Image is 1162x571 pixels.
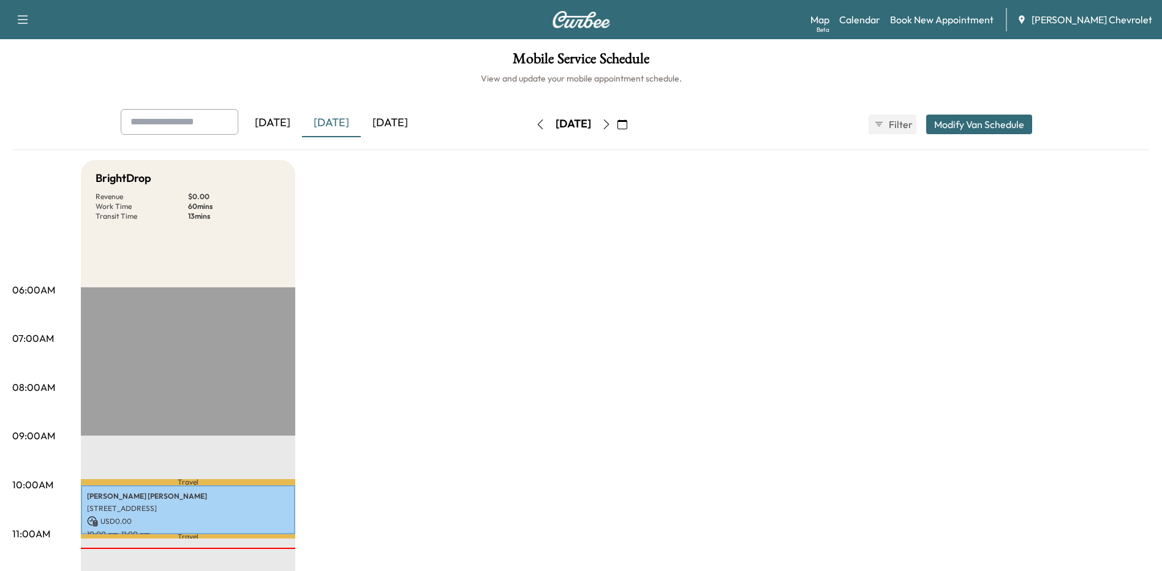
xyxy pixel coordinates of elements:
[87,504,289,513] p: [STREET_ADDRESS]
[96,170,151,187] h5: BrightDrop
[96,202,188,211] p: Work Time
[302,109,361,137] div: [DATE]
[96,192,188,202] p: Revenue
[869,115,916,134] button: Filter
[188,211,281,221] p: 13 mins
[12,428,55,443] p: 09:00AM
[817,25,829,34] div: Beta
[12,72,1150,85] h6: View and update your mobile appointment schedule.
[556,116,591,132] div: [DATE]
[12,51,1150,72] h1: Mobile Service Schedule
[87,491,289,501] p: [PERSON_NAME] [PERSON_NAME]
[810,12,829,27] a: MapBeta
[96,211,188,221] p: Transit Time
[890,12,994,27] a: Book New Appointment
[81,479,295,485] p: Travel
[1032,12,1152,27] span: [PERSON_NAME] Chevrolet
[12,477,53,492] p: 10:00AM
[87,529,289,539] p: 10:00 am - 11:00 am
[12,282,55,297] p: 06:00AM
[926,115,1032,134] button: Modify Van Schedule
[12,526,50,541] p: 11:00AM
[87,516,289,527] p: USD 0.00
[188,202,281,211] p: 60 mins
[243,109,302,137] div: [DATE]
[361,109,420,137] div: [DATE]
[839,12,880,27] a: Calendar
[889,117,911,132] span: Filter
[552,11,611,28] img: Curbee Logo
[12,331,54,346] p: 07:00AM
[12,380,55,395] p: 08:00AM
[81,534,295,539] p: Travel
[188,192,281,202] p: $ 0.00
